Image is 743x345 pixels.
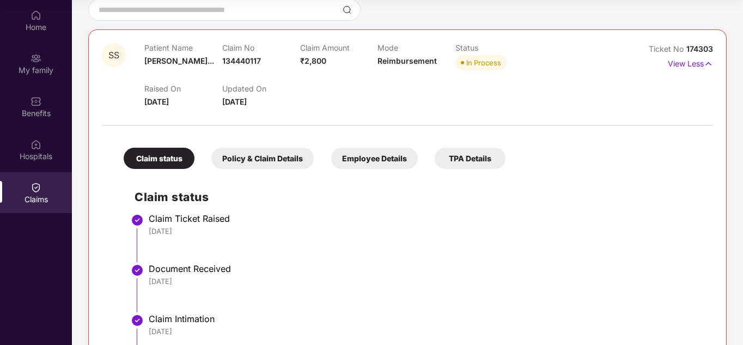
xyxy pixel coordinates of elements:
[131,314,144,327] img: svg+xml;base64,PHN2ZyBpZD0iU3RlcC1Eb25lLTMyeDMyIiB4bWxucz0iaHR0cDovL3d3dy53My5vcmcvMjAwMC9zdmciIH...
[144,97,169,106] span: [DATE]
[222,84,300,93] p: Updated On
[300,56,326,65] span: ₹2,800
[131,264,144,277] img: svg+xml;base64,PHN2ZyBpZD0iU3RlcC1Eb25lLTMyeDMyIiB4bWxucz0iaHR0cDovL3d3dy53My5vcmcvMjAwMC9zdmciIH...
[222,97,247,106] span: [DATE]
[31,96,41,107] img: svg+xml;base64,PHN2ZyBpZD0iQmVuZWZpdHMiIHhtbG5zPSJodHRwOi8vd3d3LnczLm9yZy8yMDAwL3N2ZyIgd2lkdGg9Ij...
[144,84,222,93] p: Raised On
[686,44,713,53] span: 174303
[300,43,378,52] p: Claim Amount
[31,53,41,64] img: svg+xml;base64,PHN2ZyB3aWR0aD0iMjAiIGhlaWdodD0iMjAiIHZpZXdCb3g9IjAgMCAyMCAyMCIgZmlsbD0ibm9uZSIgeG...
[668,55,713,70] p: View Less
[149,213,702,224] div: Claim Ticket Raised
[108,51,119,60] span: SS
[149,326,702,336] div: [DATE]
[704,58,713,70] img: svg+xml;base64,PHN2ZyB4bWxucz0iaHR0cDovL3d3dy53My5vcmcvMjAwMC9zdmciIHdpZHRoPSIxNyIgaGVpZ2h0PSIxNy...
[31,139,41,150] img: svg+xml;base64,PHN2ZyBpZD0iSG9zcGl0YWxzIiB4bWxucz0iaHR0cDovL3d3dy53My5vcmcvMjAwMC9zdmciIHdpZHRoPS...
[377,56,437,65] span: Reimbursement
[222,43,300,52] p: Claim No
[455,43,533,52] p: Status
[149,263,702,274] div: Document Received
[131,214,144,227] img: svg+xml;base64,PHN2ZyBpZD0iU3RlcC1Eb25lLTMyeDMyIiB4bWxucz0iaHR0cDovL3d3dy53My5vcmcvMjAwMC9zdmciIH...
[331,148,418,169] div: Employee Details
[149,276,702,286] div: [DATE]
[222,56,261,65] span: 134440117
[144,56,214,65] span: [PERSON_NAME]...
[31,182,41,193] img: svg+xml;base64,PHN2ZyBpZD0iQ2xhaW0iIHhtbG5zPSJodHRwOi8vd3d3LnczLm9yZy8yMDAwL3N2ZyIgd2lkdGg9IjIwIi...
[149,226,702,236] div: [DATE]
[135,188,702,206] h2: Claim status
[31,10,41,21] img: svg+xml;base64,PHN2ZyBpZD0iSG9tZSIgeG1sbnM9Imh0dHA6Ly93d3cudzMub3JnLzIwMDAvc3ZnIiB3aWR0aD0iMjAiIG...
[466,57,501,68] div: In Process
[649,44,686,53] span: Ticket No
[435,148,506,169] div: TPA Details
[377,43,455,52] p: Mode
[144,43,222,52] p: Patient Name
[343,5,351,14] img: svg+xml;base64,PHN2ZyBpZD0iU2VhcmNoLTMyeDMyIiB4bWxucz0iaHR0cDovL3d3dy53My5vcmcvMjAwMC9zdmciIHdpZH...
[211,148,314,169] div: Policy & Claim Details
[124,148,194,169] div: Claim status
[149,313,702,324] div: Claim Intimation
